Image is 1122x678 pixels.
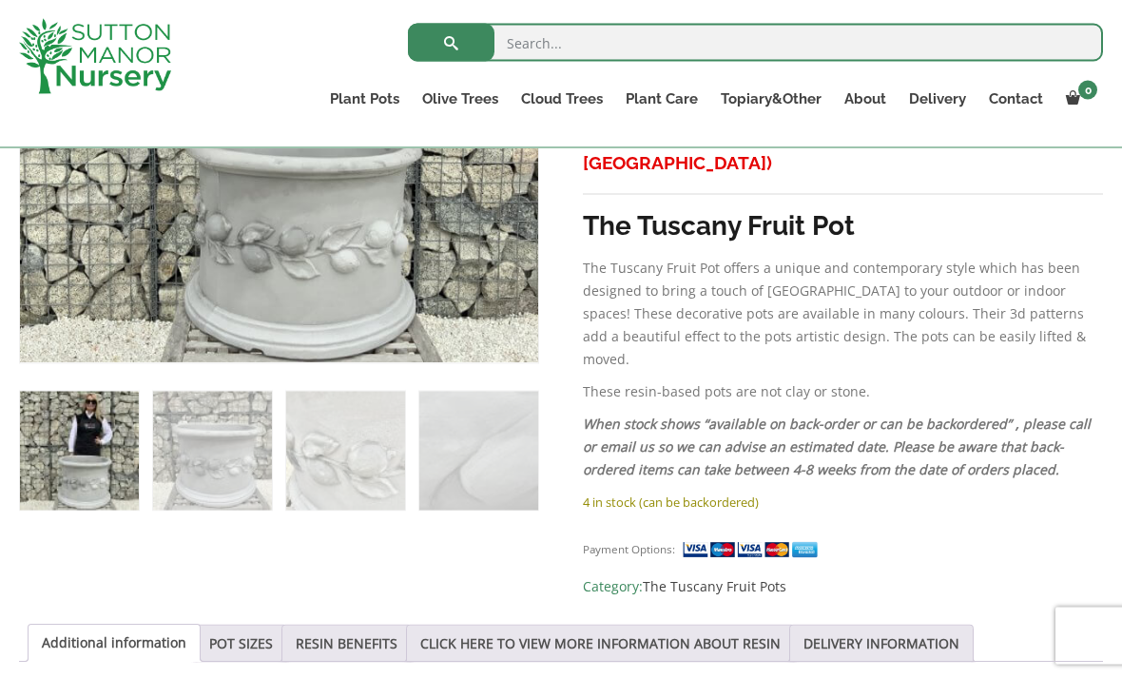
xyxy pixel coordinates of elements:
[583,415,1091,478] em: When stock shows “available on back-order or can be backordered” , please call or email us so we ...
[209,626,273,662] a: POT SIZES
[1078,81,1097,100] span: 0
[682,540,824,560] img: payment supported
[408,24,1103,62] input: Search...
[1054,86,1103,112] a: 0
[583,575,1103,598] span: Category:
[583,380,1103,403] p: These resin-based pots are not clay or stone.
[583,491,1103,513] p: 4 in stock (can be backordered)
[583,210,855,242] strong: The Tuscany Fruit Pot
[614,86,709,112] a: Plant Care
[583,542,675,556] small: Payment Options:
[420,626,781,662] a: CLICK HERE TO VIEW MORE INFORMATION ABOUT RESIN
[411,86,510,112] a: Olive Trees
[153,392,272,511] img: The Tuscany Fruit Pot 50 Colour Grey Stone - Image 2
[286,392,405,511] img: The Tuscany Fruit Pot 50 Colour Grey Stone - Image 3
[643,577,786,595] a: The Tuscany Fruit Pots
[510,86,614,112] a: Cloud Trees
[709,86,833,112] a: Topiary&Other
[319,86,411,112] a: Plant Pots
[898,86,977,112] a: Delivery
[833,86,898,112] a: About
[296,626,397,662] a: RESIN BENEFITS
[20,392,139,511] img: The Tuscany Fruit Pot 50 Colour Grey Stone
[977,86,1054,112] a: Contact
[19,19,171,94] img: logo
[803,626,959,662] a: DELIVERY INFORMATION
[583,257,1103,371] p: The Tuscany Fruit Pot offers a unique and contemporary style which has been designed to bring a t...
[419,392,538,511] img: The Tuscany Fruit Pot 50 Colour Grey Stone - Image 4
[42,626,186,662] a: Additional information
